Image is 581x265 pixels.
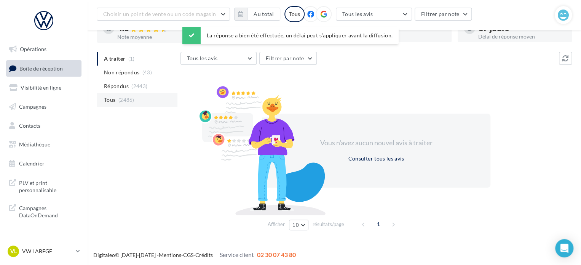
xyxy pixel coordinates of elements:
button: 10 [289,220,308,230]
button: Au total [234,8,280,21]
span: Calendrier [19,160,45,167]
span: Boîte de réception [19,65,63,71]
span: Médiathèque [19,141,50,148]
button: Tous les avis [336,8,412,21]
a: Opérations [5,41,83,57]
a: Digitaleo [93,252,115,258]
div: Open Intercom Messenger [555,239,573,257]
div: 4.6 [117,24,205,33]
div: Vous n'avez aucun nouvel avis à traiter [311,138,442,148]
span: Service client [220,251,254,258]
button: Consulter tous les avis [345,154,407,163]
span: (2443) [131,83,147,89]
button: Filtrer par note [415,8,472,21]
span: Campagnes DataOnDemand [19,203,78,219]
div: 17 jours [478,24,566,32]
span: Visibilité en ligne [21,84,61,91]
button: Tous les avis [180,52,257,65]
a: Visibilité en ligne [5,80,83,96]
span: Choisir un point de vente ou un code magasin [103,11,216,17]
button: Filtrer par note [259,52,317,65]
span: Non répondus [104,69,139,76]
span: Tous les avis [187,55,218,61]
span: (43) [142,69,152,75]
a: VL VW LABEGE [6,244,81,259]
span: Répondus [104,82,129,90]
div: La réponse a bien été effectuée, un délai peut s’appliquer avant la diffusion. [182,27,399,44]
a: Crédits [195,252,213,258]
span: Afficher [268,221,285,228]
p: VW LABEGE [22,247,73,255]
a: Mentions [159,252,181,258]
span: VL [10,247,17,255]
a: Campagnes DataOnDemand [5,200,83,222]
button: Au total [247,8,280,21]
div: Taux de réponse [358,34,445,39]
a: PLV et print personnalisable [5,175,83,197]
span: 10 [292,222,299,228]
span: PLV et print personnalisable [19,178,78,194]
a: Campagnes [5,99,83,115]
div: Note moyenne [117,34,205,40]
span: (2486) [118,97,134,103]
a: Calendrier [5,156,83,172]
div: Tous [284,6,305,22]
span: Contacts [19,122,40,128]
span: 02 30 07 43 80 [257,251,296,258]
span: Tous les avis [342,11,373,17]
span: Tous [104,96,115,104]
a: Médiathèque [5,137,83,153]
button: Choisir un point de vente ou un code magasin [97,8,230,21]
span: Opérations [20,46,46,52]
span: Campagnes [19,103,46,110]
span: 1 [372,218,385,230]
span: © [DATE]-[DATE] - - - [93,252,296,258]
a: Contacts [5,118,83,134]
div: Délai de réponse moyen [478,34,566,39]
a: Boîte de réception [5,60,83,77]
a: CGS [183,252,193,258]
span: résultats/page [313,221,344,228]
